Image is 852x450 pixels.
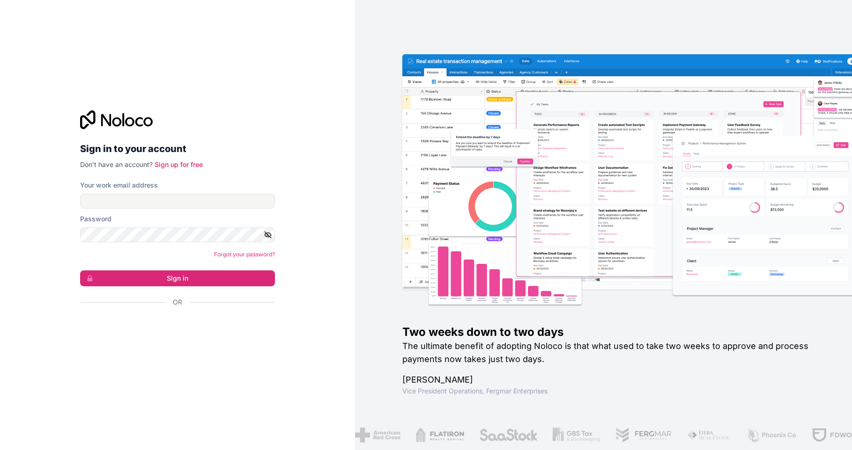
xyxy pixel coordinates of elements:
[402,340,822,366] h2: The ultimate benefit of adopting Noloco is that what used to take two weeks to approve and proces...
[80,194,275,209] input: Email address
[739,428,790,443] img: /assets/phoenix-BREaitsQ.png
[402,325,822,340] h1: Two weeks down to two days
[80,181,158,190] label: Your work email address
[80,214,111,224] label: Password
[402,373,822,386] h1: [PERSON_NAME]
[214,251,275,258] a: Forgot your password?
[80,160,153,168] span: Don't have an account?
[408,428,457,443] img: /assets/flatiron-C8eUkumj.png
[80,227,275,242] input: Password
[80,140,275,157] h2: Sign in to your account
[173,298,182,307] span: Or
[402,386,822,396] h1: Vice President Operations , Fergmar Enterprises
[546,428,593,443] img: /assets/gbstax-C-GtDUiK.png
[681,428,725,443] img: /assets/fiera-fwj2N5v4.png
[80,270,275,286] button: Sign in
[472,428,531,443] img: /assets/saastock-C6Zbiodz.png
[348,428,393,443] img: /assets/american-red-cross-BAupjrZR.png
[75,317,272,338] iframe: Sign in with Google Button
[155,160,203,168] a: Sign up for free
[608,428,666,443] img: /assets/fergmar-CudnrXN5.png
